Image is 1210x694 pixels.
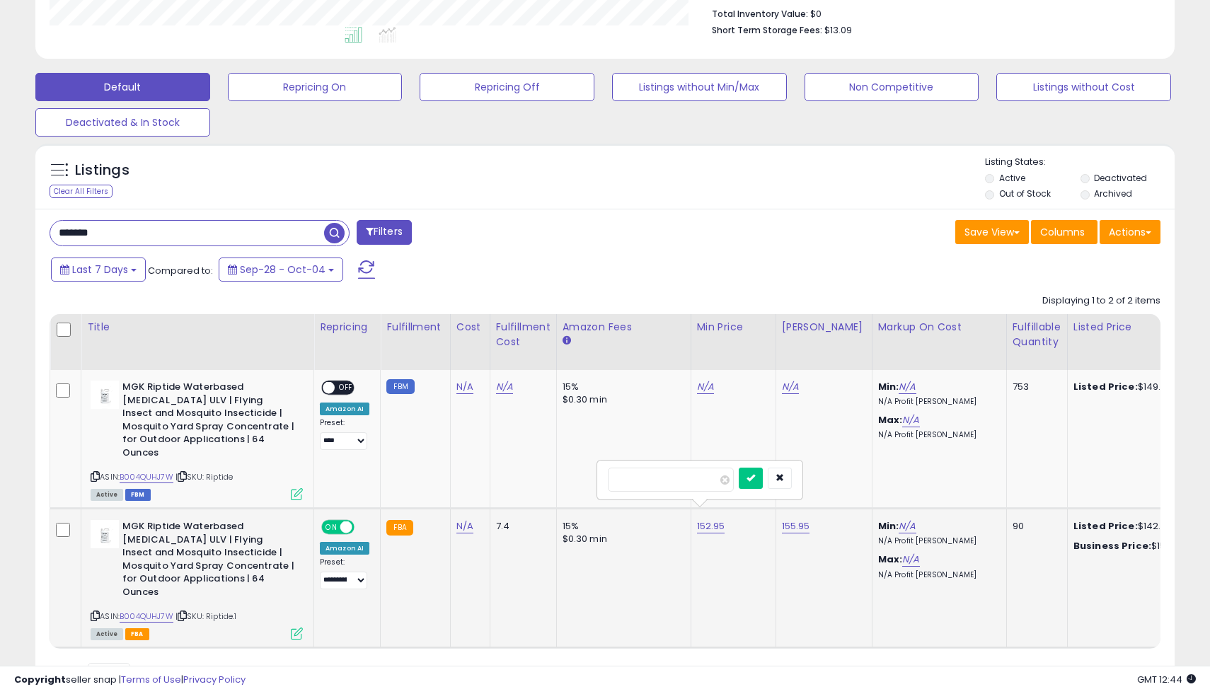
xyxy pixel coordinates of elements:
span: | SKU: Riptide [175,471,233,482]
div: Title [87,320,308,335]
b: Max: [878,553,903,566]
a: N/A [456,519,473,533]
a: Terms of Use [121,673,181,686]
small: FBM [386,379,414,394]
a: N/A [697,380,714,394]
span: OFF [335,382,357,394]
div: Min Price [697,320,770,335]
button: Repricing Off [420,73,594,101]
span: FBM [125,489,151,501]
button: Listings without Min/Max [612,73,787,101]
b: Min: [878,380,899,393]
span: All listings currently available for purchase on Amazon [91,489,123,501]
img: 2178X5z-8YL._SL40_.jpg [91,520,119,548]
div: 753 [1013,381,1056,393]
b: MGK Riptide Waterbased [MEDICAL_DATA] ULV | Flying Insect and Mosquito Insecticide | Mosquito Yar... [122,520,294,602]
div: $0.30 min [563,393,680,406]
button: Non Competitive [805,73,979,101]
b: Listed Price: [1073,519,1138,533]
button: Default [35,73,210,101]
div: $154.95 [1073,540,1191,553]
div: 90 [1013,520,1056,533]
b: MGK Riptide Waterbased [MEDICAL_DATA] ULV | Flying Insect and Mosquito Insecticide | Mosquito Yar... [122,381,294,463]
a: N/A [899,380,916,394]
span: Compared to: [148,264,213,277]
div: 15% [563,520,680,533]
b: Min: [878,519,899,533]
div: Clear All Filters [50,185,113,198]
div: Preset: [320,557,369,589]
span: 2025-10-12 12:44 GMT [1137,673,1196,686]
button: Save View [955,220,1029,244]
div: Displaying 1 to 2 of 2 items [1042,294,1160,308]
div: Cost [456,320,484,335]
button: Actions [1100,220,1160,244]
div: Listed Price [1073,320,1196,335]
b: Short Term Storage Fees: [712,24,822,36]
div: Repricing [320,320,374,335]
a: N/A [456,380,473,394]
span: OFF [352,521,375,533]
div: Fulfillment [386,320,444,335]
div: Amazon AI [320,403,369,415]
div: $0.30 min [563,533,680,545]
div: Amazon AI [320,542,369,555]
label: Deactivated [1094,172,1147,184]
span: Sep-28 - Oct-04 [240,262,325,277]
li: $0 [712,4,1150,21]
div: $149.95 [1073,381,1191,393]
b: Total Inventory Value: [712,8,808,20]
span: Columns [1040,225,1085,239]
div: $142.88 [1073,520,1191,533]
button: Last 7 Days [51,258,146,282]
a: N/A [902,553,919,567]
span: Last 7 Days [72,262,128,277]
div: Amazon Fees [563,320,685,335]
div: 15% [563,381,680,393]
a: N/A [496,380,513,394]
a: N/A [902,413,919,427]
span: All listings currently available for purchase on Amazon [91,628,123,640]
b: Business Price: [1073,539,1151,553]
div: ASIN: [91,381,303,499]
button: Sep-28 - Oct-04 [219,258,343,282]
strong: Copyright [14,673,66,686]
button: Repricing On [228,73,403,101]
label: Archived [1094,187,1132,199]
p: N/A Profit [PERSON_NAME] [878,397,996,407]
img: 2178X5z-8YL._SL40_.jpg [91,381,119,409]
span: | SKU: Riptide.1 [175,611,237,622]
a: B004QUHJ7W [120,611,173,623]
small: FBA [386,520,413,536]
label: Out of Stock [999,187,1051,199]
button: Listings without Cost [996,73,1171,101]
div: Fulfillable Quantity [1013,320,1061,349]
div: seller snap | | [14,673,246,687]
a: 152.95 [697,519,725,533]
div: 7.4 [496,520,546,533]
p: N/A Profit [PERSON_NAME] [878,430,996,440]
button: Filters [357,220,412,245]
b: Max: [878,413,903,427]
span: ON [323,521,340,533]
span: FBA [125,628,149,640]
div: Markup on Cost [878,320,1001,335]
small: Amazon Fees. [563,335,571,347]
h5: Listings [75,161,129,180]
p: N/A Profit [PERSON_NAME] [878,570,996,580]
button: Deactivated & In Stock [35,108,210,137]
b: Listed Price: [1073,380,1138,393]
div: ASIN: [91,520,303,638]
label: Active [999,172,1025,184]
p: Listing States: [985,156,1174,169]
div: Fulfillment Cost [496,320,551,349]
p: N/A Profit [PERSON_NAME] [878,536,996,546]
span: $13.09 [824,23,852,37]
th: The percentage added to the cost of goods (COGS) that forms the calculator for Min & Max prices. [872,314,1006,370]
a: N/A [899,519,916,533]
a: 155.95 [782,519,810,533]
div: Preset: [320,418,369,450]
a: Privacy Policy [183,673,246,686]
div: [PERSON_NAME] [782,320,866,335]
a: B004QUHJ7W [120,471,173,483]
